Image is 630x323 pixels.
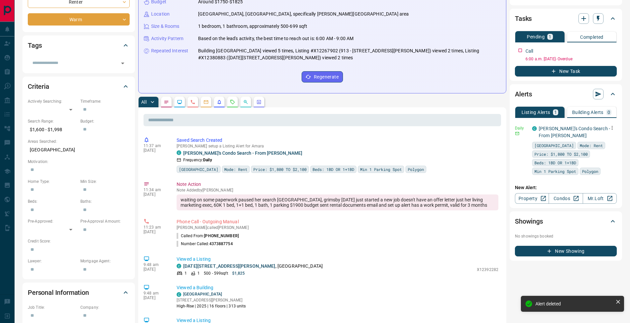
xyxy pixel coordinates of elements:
[177,233,239,239] p: Called From:
[549,34,551,39] p: 1
[28,81,49,92] h2: Criteria
[515,193,549,204] a: Property
[80,118,130,124] p: Budget:
[118,59,127,68] button: Open
[527,34,545,39] p: Pending
[144,291,167,296] p: 9:48 am
[515,184,617,191] p: New Alert:
[230,99,235,105] svg: Requests
[217,99,222,105] svg: Listing Alerts
[535,301,613,306] div: Alert deleted
[549,193,583,204] a: Condos
[256,99,262,105] svg: Agent Actions
[177,150,181,155] div: condos.ca
[185,270,187,276] p: 1
[28,238,130,244] p: Credit Score:
[151,11,170,18] p: Location
[243,99,248,105] svg: Opportunities
[177,292,181,297] div: condos.ca
[183,263,323,270] p: , [GEOGRAPHIC_DATA]
[177,181,498,188] p: Note Action
[408,166,424,173] span: Polygon
[539,126,610,138] a: [PERSON_NAME]'s Condo Search - From [PERSON_NAME]
[80,179,130,185] p: Min Size:
[28,258,77,264] p: Lawyer:
[183,157,212,163] p: Frequency:
[177,264,181,268] div: condos.ca
[80,198,130,204] p: Baths:
[144,267,167,272] p: [DATE]
[28,285,130,300] div: Personal Information
[532,126,537,131] div: condos.ca
[151,23,180,30] p: Size & Rooms
[608,110,610,115] p: 0
[515,213,617,229] div: Showings
[177,225,498,230] p: [PERSON_NAME] called [PERSON_NAME]
[80,98,130,104] p: Timeframe:
[177,303,246,309] p: High-Rise | 2025 | 16 floors | 313 units
[164,99,169,105] svg: Notes
[515,233,617,239] p: No showings booked
[28,79,130,94] div: Criteria
[183,292,222,296] a: [GEOGRAPHIC_DATA]
[477,267,498,273] p: X12392282
[28,124,77,135] p: $1,600 - $1,998
[515,89,532,99] h2: Alerts
[204,234,239,238] span: [PHONE_NUMBER]
[144,148,167,153] p: [DATE]
[515,66,617,77] button: New Task
[572,110,604,115] p: Building Alerts
[580,142,603,149] span: Mode: Rent
[144,262,167,267] p: 9:48 am
[28,40,42,51] h2: Tags
[177,137,498,144] p: Saved Search Created
[183,263,275,269] a: [DATE][STREET_ADDRESS][PERSON_NAME]
[28,138,130,144] p: Areas Searched:
[197,270,200,276] p: 1
[534,168,576,175] span: Min 1 Parking Spot
[302,71,343,82] button: Regenerate
[28,304,77,310] p: Job Title:
[582,168,598,175] span: Polygon
[554,110,557,115] p: 1
[177,241,233,247] p: Number Called:
[177,284,498,291] p: Viewed a Building
[28,218,77,224] p: Pre-Approved:
[515,125,528,131] p: Daily
[534,142,574,149] span: [GEOGRAPHIC_DATA]
[190,99,195,105] svg: Calls
[28,198,77,204] p: Beds:
[80,304,130,310] p: Company:
[313,166,354,173] span: Beds: 1BD OR 1+1BD
[515,86,617,102] div: Alerts
[80,218,130,224] p: Pre-Approval Amount:
[151,47,188,54] p: Repeated Interest
[203,99,209,105] svg: Emails
[209,242,233,246] span: 4373887754
[28,159,130,165] p: Motivation:
[515,216,543,227] h2: Showings
[198,23,307,30] p: 1 bedroom, 1 bathroom, approximately 500-699 sqft
[534,159,576,166] span: Beds: 1BD OR 1+1BD
[28,98,77,104] p: Actively Searching:
[144,225,167,230] p: 11:23 am
[177,144,498,148] p: [PERSON_NAME] setup a Listing Alert for Amara
[525,48,533,55] p: Call
[28,13,130,26] div: Warm
[515,131,520,136] svg: Email
[522,110,550,115] p: Listing Alerts
[224,166,247,173] span: Mode: Rent
[198,11,409,18] p: [GEOGRAPHIC_DATA], [GEOGRAPHIC_DATA], specifically [PERSON_NAME][GEOGRAPHIC_DATA] area
[177,297,246,303] p: [STREET_ADDRESS][PERSON_NAME]
[580,35,604,39] p: Completed
[515,13,532,24] h2: Tasks
[28,287,89,298] h2: Personal Information
[28,144,130,155] p: [GEOGRAPHIC_DATA]
[177,218,498,225] p: Phone Call - Outgoing Manual
[151,35,184,42] p: Activity Pattern
[360,166,402,173] span: Min 1 Parking Spot
[534,151,588,157] span: Price: $1,800 TO $2,100
[177,99,182,105] svg: Lead Browsing Activity
[183,150,302,156] a: [PERSON_NAME]'s Condo Search - From [PERSON_NAME]
[144,192,167,197] p: [DATE]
